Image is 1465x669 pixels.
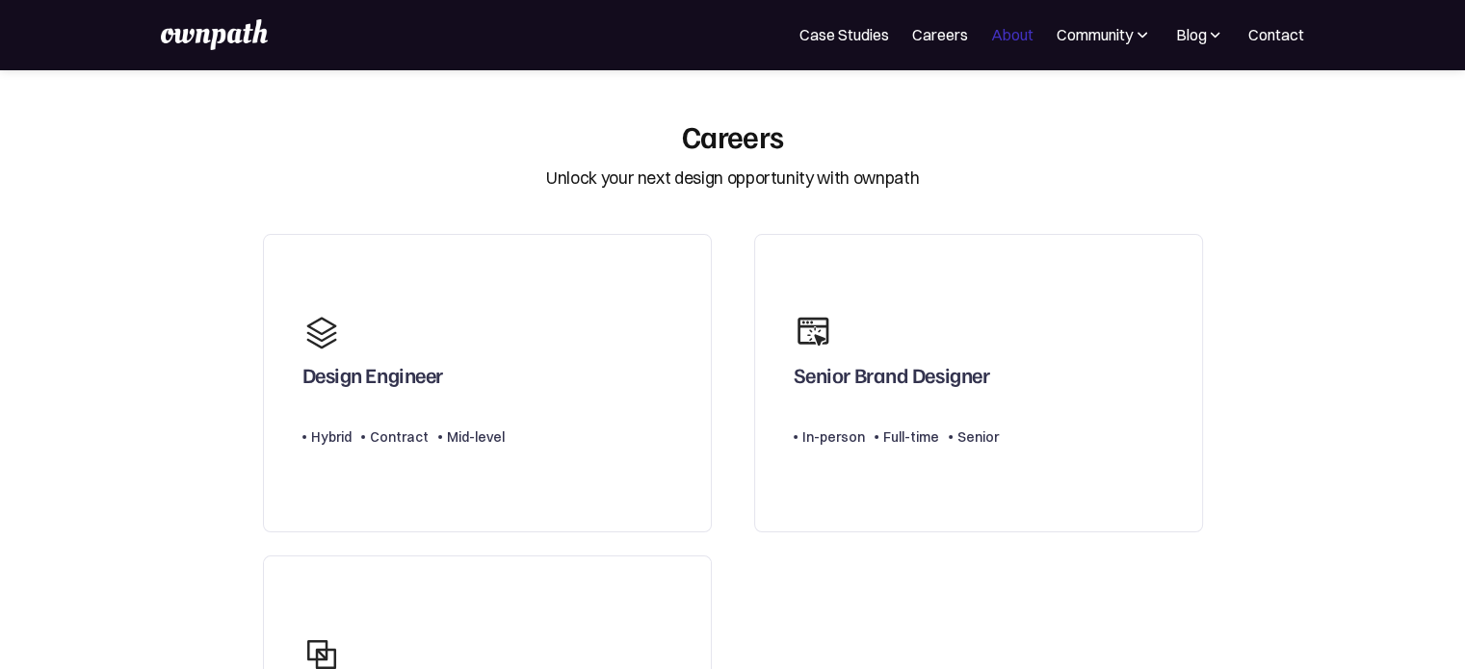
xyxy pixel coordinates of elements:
[311,425,352,449] div: Hybrid
[1175,23,1225,46] div: Blog
[794,362,990,397] div: Senior Brand Designer
[991,23,1033,46] a: About
[883,425,939,449] div: Full-time
[912,23,968,46] a: Careers
[302,362,443,397] div: Design Engineer
[447,425,505,449] div: Mid-level
[957,425,999,449] div: Senior
[802,425,865,449] div: In-person
[546,166,919,191] div: Unlock your next design opportunity with ownpath
[263,234,712,533] a: Design EngineerHybridContractMid-level
[1057,23,1133,46] div: Community
[682,117,784,154] div: Careers
[799,23,889,46] a: Case Studies
[1175,23,1206,46] div: Blog
[1057,23,1152,46] div: Community
[1248,23,1304,46] a: Contact
[754,234,1203,533] a: Senior Brand DesignerIn-personFull-timeSenior
[370,425,429,449] div: Contract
